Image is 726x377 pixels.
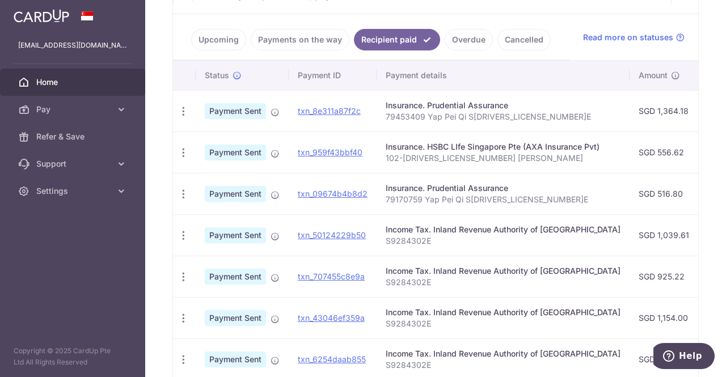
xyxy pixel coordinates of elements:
[386,153,621,164] p: 102-[DRIVERS_LICENSE_NUMBER] [PERSON_NAME]
[298,354,366,364] a: txn_6254daab855
[298,189,368,198] a: txn_09674b4b8d2
[14,9,69,23] img: CardUp
[205,351,266,367] span: Payment Sent
[386,100,621,111] div: Insurance. Prudential Assurance
[386,235,621,247] p: S9284302E
[386,307,621,318] div: Income Tax. Inland Revenue Authority of [GEOGRAPHIC_DATA]
[630,256,700,297] td: SGD 925.22
[386,359,621,371] p: S9284302E
[630,90,700,132] td: SGD 1,364.18
[205,103,266,119] span: Payment Sent
[205,269,266,285] span: Payment Sent
[630,297,700,338] td: SGD 1,154.00
[298,313,365,323] a: txn_43046ef359a
[386,265,621,277] div: Income Tax. Inland Revenue Authority of [GEOGRAPHIC_DATA]
[298,230,366,240] a: txn_50124229b50
[386,194,621,205] p: 79170759 Yap Pei Qi S[DRIVERS_LICENSE_NUMBER]E
[354,29,440,50] a: Recipient paid
[205,310,266,326] span: Payment Sent
[386,277,621,288] p: S9284302E
[205,70,229,81] span: Status
[251,29,349,50] a: Payments on the way
[289,61,377,90] th: Payment ID
[205,186,266,202] span: Payment Sent
[205,227,266,243] span: Payment Sent
[386,183,621,194] div: Insurance. Prudential Assurance
[36,185,111,197] span: Settings
[36,77,111,88] span: Home
[386,224,621,235] div: Income Tax. Inland Revenue Authority of [GEOGRAPHIC_DATA]
[386,111,621,122] p: 79453409 Yap Pei Qi S[DRIVERS_LICENSE_NUMBER]E
[298,106,361,116] a: txn_8e311a87f2c
[377,61,630,90] th: Payment details
[630,173,700,214] td: SGD 516.80
[386,141,621,153] div: Insurance. HSBC LIfe Singapore Pte (AXA Insurance Pvt)
[298,147,362,157] a: txn_959f43bbf40
[36,131,111,142] span: Refer & Save
[18,40,127,51] p: [EMAIL_ADDRESS][DOMAIN_NAME]
[630,132,700,173] td: SGD 556.62
[583,32,685,43] a: Read more on statuses
[639,70,668,81] span: Amount
[653,343,715,371] iframe: Opens a widget where you can find more information
[630,214,700,256] td: SGD 1,039.61
[205,145,266,160] span: Payment Sent
[36,158,111,170] span: Support
[191,29,246,50] a: Upcoming
[386,348,621,359] div: Income Tax. Inland Revenue Authority of [GEOGRAPHIC_DATA]
[386,318,621,329] p: S9284302E
[298,272,365,281] a: txn_707455c8e9a
[36,104,111,115] span: Pay
[445,29,493,50] a: Overdue
[583,32,673,43] span: Read more on statuses
[497,29,551,50] a: Cancelled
